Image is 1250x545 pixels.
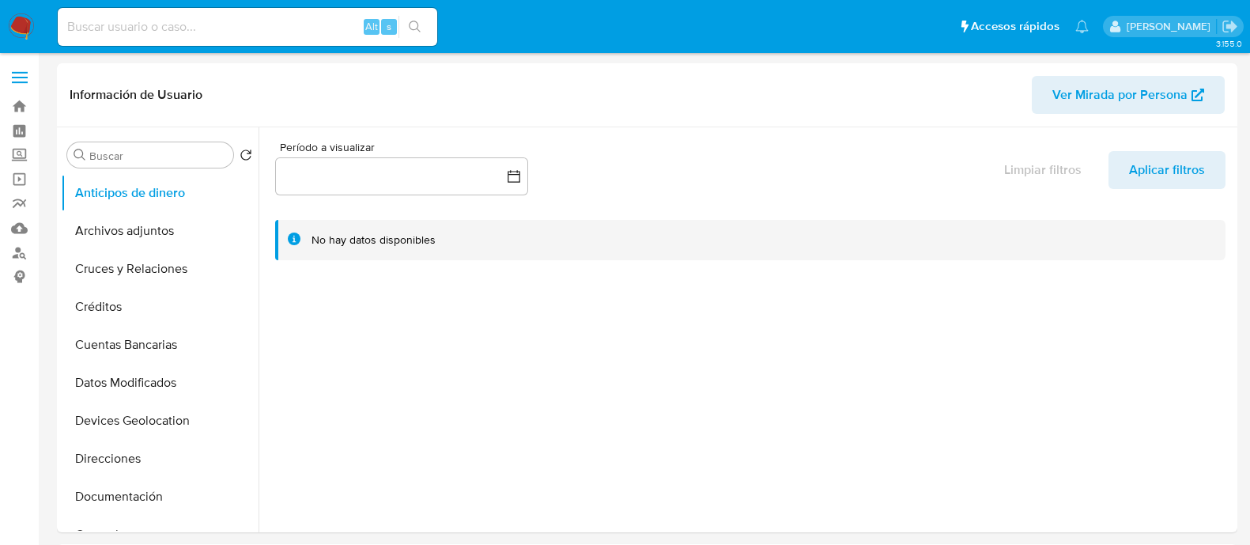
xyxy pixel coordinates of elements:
input: Buscar [89,149,227,163]
a: Salir [1222,18,1238,35]
button: Devices Geolocation [61,402,259,440]
span: s [387,19,391,34]
button: Anticipos de dinero [61,174,259,212]
button: Datos Modificados [61,364,259,402]
a: Notificaciones [1075,20,1089,33]
button: Cruces y Relaciones [61,250,259,288]
button: search-icon [398,16,431,38]
button: Ver Mirada por Persona [1032,76,1225,114]
button: Direcciones [61,440,259,478]
button: Archivos adjuntos [61,212,259,250]
h1: Información de Usuario [70,87,202,103]
button: Cuentas Bancarias [61,326,259,364]
p: pablo.ruidiaz@mercadolibre.com [1127,19,1216,34]
span: Alt [365,19,378,34]
button: Documentación [61,478,259,516]
span: Accesos rápidos [971,18,1059,35]
input: Buscar usuario o caso... [58,17,437,37]
span: Ver Mirada por Persona [1052,76,1188,114]
button: Créditos [61,288,259,326]
button: Volver al orden por defecto [240,149,252,166]
button: Buscar [74,149,86,161]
